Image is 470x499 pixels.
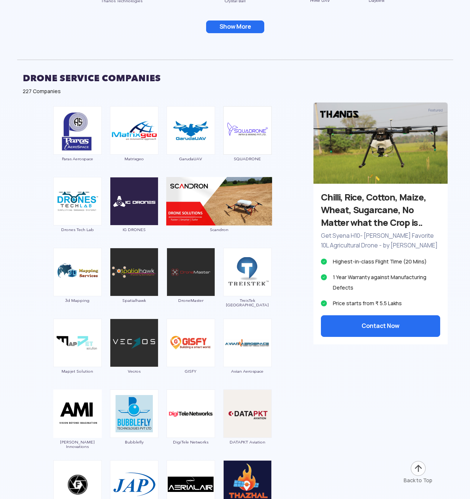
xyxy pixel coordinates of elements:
img: img_gisfy.png [167,319,215,367]
button: Contact Now [321,315,440,337]
img: img_datapkt.png [223,389,272,438]
a: Mapjet Solution [53,339,102,373]
h3: Chilli, Rice, Cotton, Maize, Wheat, Sugarcane, No Matter what the Crop is.. [321,191,440,229]
a: GarudaUAV [166,127,215,161]
span: Mapjet Solution [53,369,102,373]
span: Paras Aerospace [53,157,102,161]
span: DroneMaster [166,298,215,303]
img: img_mapjet.png [53,319,102,367]
span: Spatialhawk [110,298,159,303]
span: SQUADRONE [223,157,272,161]
a: Vecros [110,339,159,373]
span: Vecros [110,369,159,373]
a: SQUADRONE [223,127,272,161]
span: IG DRONES [110,227,159,232]
div: Back to Top [404,477,432,484]
img: ic_bubblefly.png [110,389,158,438]
span: Bubblefly [110,440,159,444]
h2: DRONE SERVICE COMPANIES [23,69,448,88]
img: ic_matrixgeo.png [110,106,158,155]
button: Show More [206,20,264,33]
img: ic_dronetechlab.png [53,177,102,225]
img: img_digitele.png [167,389,215,438]
img: img_scandron_double.png [166,177,272,225]
span: [PERSON_NAME] Innovations [53,440,102,449]
img: img_dronemaster.png [167,248,215,296]
img: ic_vecros.png [110,319,158,367]
img: ic_paras.png [53,106,102,155]
img: ic_arrow-up.png [410,460,426,477]
img: ic_igdrones.png [110,177,158,225]
a: Matrixgeo [110,127,159,161]
img: img_spatialhawk.png [110,248,158,296]
a: DigiTele Networks [166,410,215,444]
span: TreisTek [GEOGRAPHIC_DATA] [223,298,272,307]
img: thanos_side.png [313,102,448,183]
a: Bubblefly [110,410,159,444]
span: DigiTele Networks [166,440,215,444]
span: GISFY [166,369,215,373]
a: Paras Aerospace [53,127,102,161]
a: DATAPKT Aviation [223,410,272,444]
a: IG DRONES [110,198,159,232]
img: ic_garuda.png [167,106,215,155]
span: GarudaUAV [166,157,215,161]
img: ic_squadrone.png [223,106,272,155]
p: Get Syena H10- [PERSON_NAME] Favorite 10L Agricultural Drone - by [PERSON_NAME] [321,231,440,250]
li: Price starts from ₹ 5.5 Lakhs [321,298,440,309]
span: 3d Mapping [53,298,102,303]
span: Matrixgeo [110,157,159,161]
a: Spatialhawk [110,268,159,303]
a: Drones Tech Lab [53,198,102,232]
a: Avian Aerospace [223,339,272,373]
img: ic_amanmomin.png [53,389,102,438]
a: 3d Mapping [53,268,102,303]
li: Highest-in-class Flight Time (20 Mins) [321,256,440,267]
img: img_3dmapping.png [53,248,102,296]
a: DroneMaster [166,268,215,303]
img: img_treistek.png [223,248,272,296]
li: 1 Year Warranty against Manufacturing Defects [321,272,440,293]
span: Scandron [166,227,272,232]
div: 227 Companies [23,88,448,95]
a: Scandron [166,198,272,232]
img: img_avianaerospace.png [223,319,272,367]
a: GISFY [166,339,215,373]
span: Drones Tech Lab [53,227,102,232]
a: TreisTek [GEOGRAPHIC_DATA] [223,268,272,307]
span: Avian Aerospace [223,369,272,373]
span: DATAPKT Aviation [223,440,272,444]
